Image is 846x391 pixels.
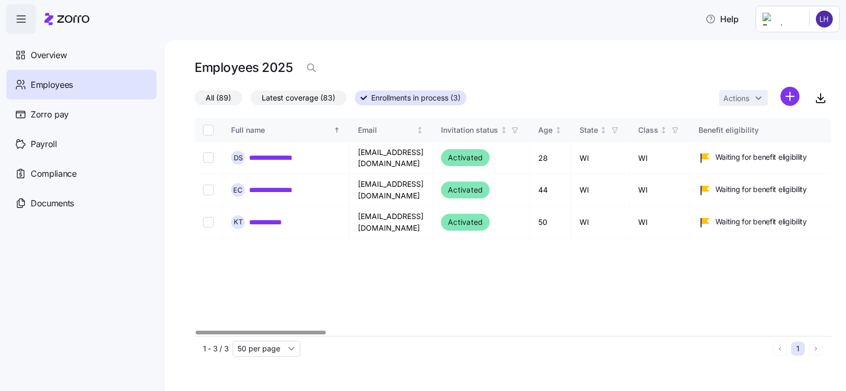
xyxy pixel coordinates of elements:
div: Email [358,124,415,136]
input: Select record 1 [203,152,214,163]
h1: Employees 2025 [195,59,292,76]
span: Compliance [31,167,77,180]
div: Not sorted [600,126,607,134]
span: Waiting for benefit eligibility [715,216,807,227]
span: All (89) [206,91,231,105]
td: [EMAIL_ADDRESS][DOMAIN_NAME] [350,206,433,238]
div: Full name [231,124,332,136]
th: ClassNot sorted [630,118,690,142]
span: Employees [31,78,73,92]
div: Class [638,124,658,136]
th: Invitation statusNot sorted [433,118,530,142]
span: Activated [448,151,483,164]
span: Actions [723,95,749,102]
div: Age [538,124,553,136]
td: WI [571,174,630,206]
td: WI [630,174,690,206]
div: Not sorted [829,126,836,134]
div: Sorted ascending [333,126,341,134]
span: K T [234,219,243,225]
span: Documents [31,197,74,210]
button: Next page [809,342,823,356]
span: E C [233,187,243,194]
div: State [580,124,598,136]
a: Documents [6,188,157,218]
div: Not sorted [555,126,562,134]
span: Waiting for benefit eligibility [715,152,807,162]
th: StateNot sorted [571,118,630,142]
span: Latest coverage (83) [262,91,335,105]
td: WI [630,206,690,238]
div: Not sorted [416,126,424,134]
td: 44 [530,174,571,206]
td: 50 [530,206,571,238]
button: Previous page [773,342,787,356]
th: EmailNot sorted [350,118,433,142]
span: Payroll [31,138,57,151]
span: D S [234,154,243,161]
div: Not sorted [660,126,667,134]
span: Help [705,13,739,25]
td: 28 [530,142,571,174]
a: Overview [6,40,157,70]
td: WI [630,142,690,174]
a: Employees [6,70,157,99]
a: Payroll [6,129,157,159]
th: AgeNot sorted [530,118,571,142]
span: Zorro pay [31,108,69,121]
div: Benefit eligibility [698,124,827,136]
button: Help [697,8,747,30]
input: Select record 2 [203,185,214,195]
svg: add icon [780,87,799,106]
th: Full nameSorted ascending [223,118,350,142]
span: Activated [448,216,483,229]
button: 1 [791,342,805,356]
span: 1 - 3 / 3 [203,343,228,354]
td: [EMAIL_ADDRESS][DOMAIN_NAME] [350,174,433,206]
div: Not sorted [500,126,508,134]
span: Waiting for benefit eligibility [715,184,807,195]
input: Select record 3 [203,217,214,228]
img: Employer logo [762,13,801,25]
span: Enrollments in process (3) [371,91,461,105]
a: Zorro pay [6,99,157,129]
td: WI [571,142,630,174]
button: Actions [719,90,768,106]
div: Invitation status [441,124,498,136]
img: 96e328f018908eb6a5d67259af6310f1 [816,11,833,28]
a: Compliance [6,159,157,188]
span: Overview [31,49,67,62]
input: Select all records [203,125,214,135]
td: [EMAIL_ADDRESS][DOMAIN_NAME] [350,142,433,174]
span: Activated [448,184,483,196]
td: WI [571,206,630,238]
